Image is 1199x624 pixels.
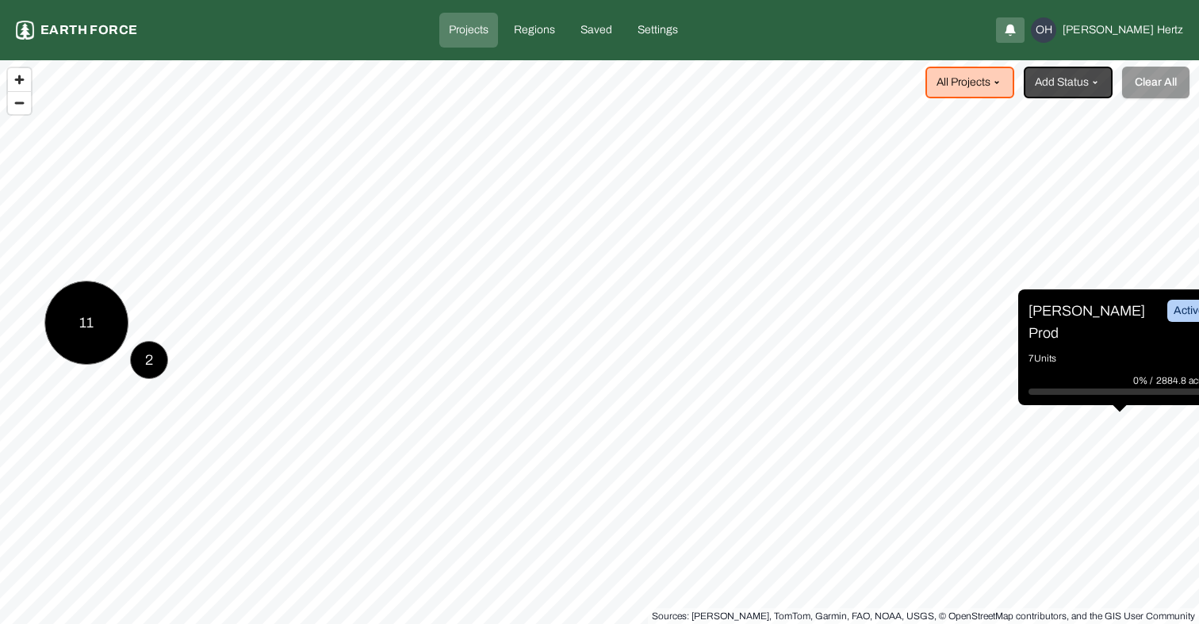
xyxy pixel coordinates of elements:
p: 0% / [1133,373,1156,389]
p: Saved [580,22,612,38]
img: earthforce-logo-white-uG4MPadI.svg [16,21,34,40]
button: OH[PERSON_NAME]Hertz [1031,17,1183,43]
p: [PERSON_NAME] Prod [1029,300,1147,344]
button: Clear All [1122,67,1189,98]
p: Projects [449,22,488,38]
div: Sources: [PERSON_NAME], TomTom, Garmin, FAO, NOAA, USGS, © OpenStreetMap contributors, and the GI... [652,608,1195,624]
div: OH [1031,17,1056,43]
a: Projects [439,13,498,48]
button: 2 [130,341,168,379]
button: 11 [44,281,128,365]
button: Add Status [1024,67,1113,98]
button: Zoom in [8,68,31,91]
button: Zoom out [8,91,31,114]
span: Hertz [1157,22,1183,38]
p: Settings [638,22,678,38]
span: [PERSON_NAME] [1063,22,1154,38]
a: Settings [628,13,688,48]
p: Regions [514,22,555,38]
a: Regions [504,13,565,48]
button: All Projects [925,67,1014,98]
p: Earth force [40,21,137,40]
a: Saved [571,13,622,48]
